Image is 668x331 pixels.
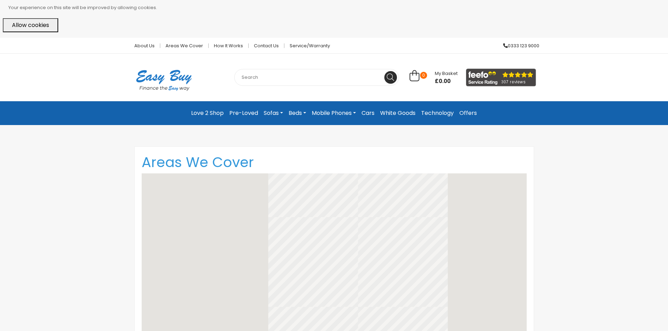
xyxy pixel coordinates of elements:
a: About Us [129,43,160,48]
a: Sofas [261,107,286,119]
a: 0 My Basket £0.00 [410,74,458,82]
a: How it works [209,43,249,48]
a: Technology [418,107,457,119]
a: Beds [286,107,309,119]
a: White Goods [377,107,418,119]
a: Contact Us [249,43,284,48]
a: Cars [359,107,377,119]
img: feefo_logo [466,69,536,87]
input: Search [234,69,399,86]
img: Easy Buy [129,61,199,100]
a: Mobile Phones [309,107,359,119]
h1: Areas We Cover [142,154,527,171]
button: Allow cookies [3,18,58,32]
a: Service/Warranty [284,43,330,48]
a: Love 2 Shop [188,107,227,119]
span: £0.00 [435,78,458,85]
p: Your experience on this site will be improved by allowing cookies. [8,3,665,13]
a: Offers [457,107,480,119]
span: My Basket [435,70,458,77]
a: Areas we cover [160,43,209,48]
span: 0 [420,72,427,79]
a: Pre-Loved [227,107,261,119]
a: 0333 123 9000 [498,43,539,48]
